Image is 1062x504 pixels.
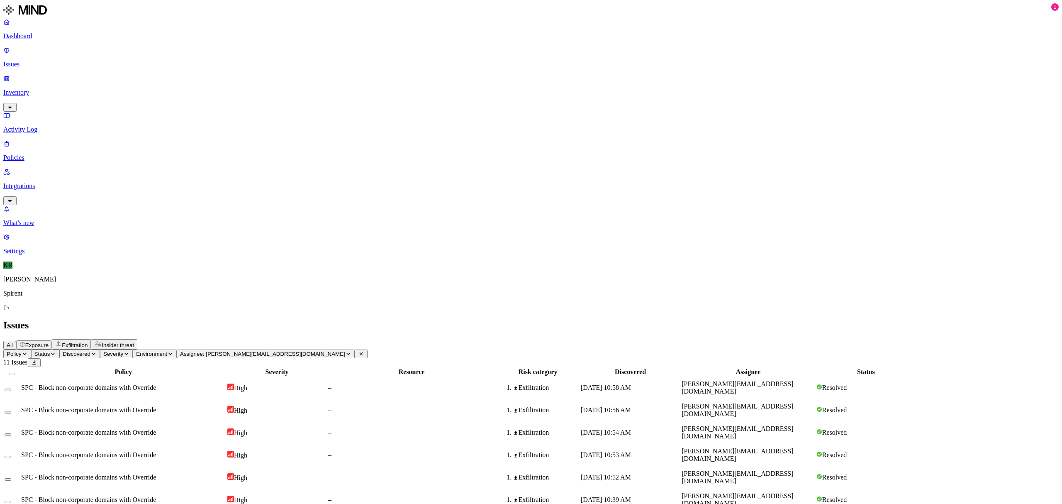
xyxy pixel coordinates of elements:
[3,182,1059,190] p: Integrations
[234,497,247,504] span: High
[5,411,11,413] button: Select row
[234,407,247,414] span: High
[682,403,793,417] span: [PERSON_NAME][EMAIL_ADDRESS][DOMAIN_NAME]
[21,384,156,391] span: SPC - Block non-corporate domains with Override
[822,474,847,481] span: Resolved
[513,451,579,459] div: Exfiltration
[227,368,326,376] div: Severity
[816,451,822,457] img: status-resolved.svg
[822,496,847,503] span: Resolved
[822,451,847,458] span: Resolved
[3,32,1059,40] p: Dashboard
[513,496,579,504] div: Exfiltration
[3,3,47,17] img: MIND
[816,406,822,412] img: status-resolved.svg
[682,448,793,462] span: [PERSON_NAME][EMAIL_ADDRESS][DOMAIN_NAME]
[822,429,847,436] span: Resolved
[682,470,793,484] span: [PERSON_NAME][EMAIL_ADDRESS][DOMAIN_NAME]
[102,342,134,348] span: Insider threat
[3,75,1059,110] a: Inventory
[581,429,631,436] span: [DATE] 10:54 AM
[3,18,1059,40] a: Dashboard
[5,456,11,458] button: Select row
[3,126,1059,133] p: Activity Log
[234,474,247,481] span: High
[180,351,345,357] span: Assignee: [PERSON_NAME][EMAIL_ADDRESS][DOMAIN_NAME]
[3,168,1059,204] a: Integrations
[3,359,28,366] span: 11 Issues
[227,451,234,458] img: severity-high.svg
[21,368,226,376] div: Policy
[3,205,1059,227] a: What's new
[234,429,247,436] span: High
[816,496,822,502] img: status-resolved.svg
[3,3,1059,18] a: MIND
[25,342,49,348] span: Exposure
[682,368,815,376] div: Assignee
[21,496,156,503] span: SPC - Block non-corporate domains with Override
[3,140,1059,161] a: Policies
[227,428,234,435] img: severity-high.svg
[328,451,331,458] span: –
[497,368,579,376] div: Risk category
[3,262,12,269] span: KR
[328,474,331,481] span: –
[581,451,631,458] span: [DATE] 10:53 AM
[328,429,331,436] span: –
[21,474,156,481] span: SPC - Block non-corporate domains with Override
[3,112,1059,133] a: Activity Log
[3,219,1059,227] p: What's new
[581,384,631,391] span: [DATE] 10:58 AM
[581,496,631,503] span: [DATE] 10:39 AM
[816,368,916,376] div: Status
[581,406,631,413] span: [DATE] 10:56 AM
[816,429,822,435] img: status-resolved.svg
[682,425,793,440] span: [PERSON_NAME][EMAIL_ADDRESS][DOMAIN_NAME]
[234,452,247,459] span: High
[3,154,1059,161] p: Policies
[7,342,13,348] span: All
[3,247,1059,255] p: Settings
[5,501,11,503] button: Select row
[21,451,156,458] span: SPC - Block non-corporate domains with Override
[5,433,11,436] button: Select row
[5,389,11,391] button: Select row
[816,384,822,390] img: status-resolved.svg
[34,351,50,357] span: Status
[3,290,1059,297] p: Spirent
[227,406,234,413] img: severity-high.svg
[3,89,1059,96] p: Inventory
[3,320,1059,331] h2: Issues
[513,429,579,436] div: Exfiltration
[328,368,495,376] div: Resource
[234,384,247,391] span: High
[581,368,680,376] div: Discovered
[513,406,579,414] div: Exfiltration
[9,373,15,375] button: Select all
[822,384,847,391] span: Resolved
[7,351,22,357] span: Policy
[62,342,88,348] span: Exfiltration
[581,474,631,481] span: [DATE] 10:52 AM
[328,496,331,503] span: –
[513,474,579,481] div: Exfiltration
[21,406,156,413] span: SPC - Block non-corporate domains with Override
[816,474,822,480] img: status-resolved.svg
[227,384,234,390] img: severity-high.svg
[682,380,793,395] span: [PERSON_NAME][EMAIL_ADDRESS][DOMAIN_NAME]
[3,233,1059,255] a: Settings
[513,384,579,391] div: Exfiltration
[227,473,234,480] img: severity-high.svg
[136,351,167,357] span: Environment
[21,429,156,436] span: SPC - Block non-corporate domains with Override
[328,384,331,391] span: –
[227,496,234,502] img: severity-high.svg
[5,478,11,481] button: Select row
[3,46,1059,68] a: Issues
[328,406,331,413] span: –
[822,406,847,413] span: Resolved
[63,351,90,357] span: Discovered
[3,61,1059,68] p: Issues
[1051,3,1059,11] div: 1
[103,351,123,357] span: Severity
